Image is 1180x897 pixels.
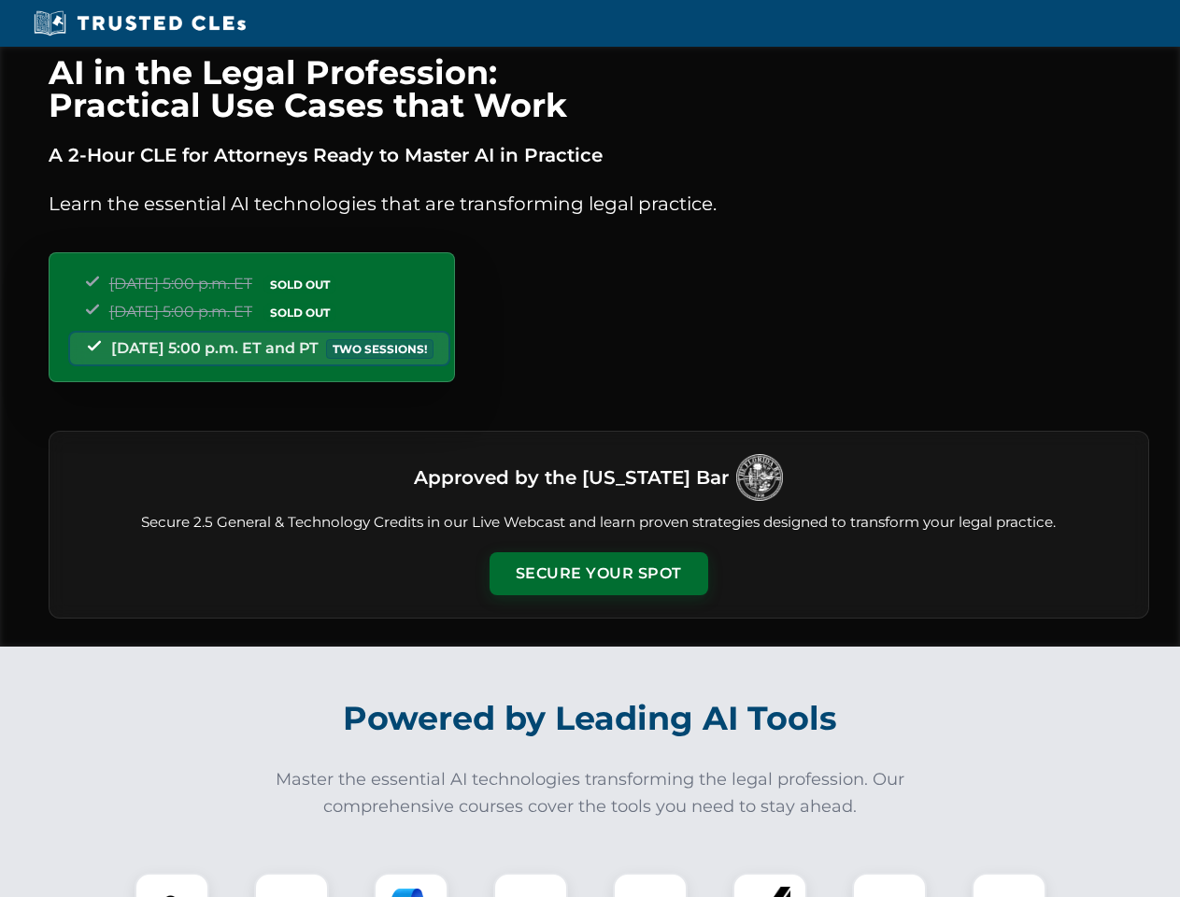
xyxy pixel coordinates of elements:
span: [DATE] 5:00 p.m. ET [109,275,252,292]
p: Secure 2.5 General & Technology Credits in our Live Webcast and learn proven strategies designed ... [72,512,1126,534]
button: Secure Your Spot [490,552,708,595]
span: SOLD OUT [263,275,336,294]
h3: Approved by the [US_STATE] Bar [414,461,729,494]
p: A 2-Hour CLE for Attorneys Ready to Master AI in Practice [49,140,1149,170]
img: Trusted CLEs [28,9,251,37]
span: SOLD OUT [263,303,336,322]
h2: Powered by Leading AI Tools [73,686,1108,751]
p: Learn the essential AI technologies that are transforming legal practice. [49,189,1149,219]
p: Master the essential AI technologies transforming the legal profession. Our comprehensive courses... [263,766,917,820]
span: [DATE] 5:00 p.m. ET [109,303,252,320]
h1: AI in the Legal Profession: Practical Use Cases that Work [49,56,1149,121]
img: Logo [736,454,783,501]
